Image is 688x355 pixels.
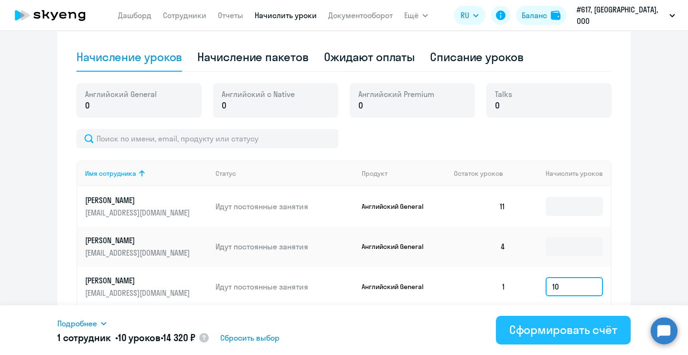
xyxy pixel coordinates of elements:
p: [PERSON_NAME] [85,275,192,286]
span: RU [461,10,469,21]
button: Сформировать счёт [496,316,631,344]
div: Продукт [362,169,447,178]
div: Имя сотрудника [85,169,136,178]
span: Talks [495,89,512,99]
span: 10 уроков [118,332,161,344]
input: Поиск по имени, email, продукту или статусу [76,129,338,148]
div: Статус [215,169,236,178]
h5: 1 сотрудник • • [57,331,195,344]
span: Английский General [85,89,157,99]
a: Дашборд [118,11,151,20]
p: [PERSON_NAME] [85,235,192,246]
span: Английский с Native [222,89,295,99]
button: RU [454,6,485,25]
span: 0 [85,99,90,112]
p: Английский General [362,282,433,291]
a: Сотрудники [163,11,206,20]
p: [EMAIL_ADDRESS][DOMAIN_NAME] [85,288,192,298]
button: #617, [GEOGRAPHIC_DATA], ООО [572,4,680,27]
p: #617, [GEOGRAPHIC_DATA], ООО [577,4,666,27]
p: Идут постоянные занятия [215,201,354,212]
p: Идут постоянные занятия [215,281,354,292]
img: balance [551,11,560,20]
div: Сформировать счёт [509,322,617,337]
div: Баланс [522,10,547,21]
p: [PERSON_NAME] [85,195,192,205]
div: Ожидают оплаты [324,49,415,65]
span: 0 [495,99,500,112]
th: Начислить уроков [513,161,611,186]
p: Английский General [362,242,433,251]
span: Ещё [404,10,419,21]
div: Продукт [362,169,387,178]
td: 4 [446,226,513,267]
p: [EMAIL_ADDRESS][DOMAIN_NAME] [85,207,192,218]
span: 14 320 ₽ [163,332,195,344]
td: 1 [446,267,513,307]
span: 0 [222,99,226,112]
div: Начисление уроков [76,49,182,65]
span: Сбросить выбор [220,332,279,344]
a: [PERSON_NAME][EMAIL_ADDRESS][DOMAIN_NAME] [85,195,208,218]
a: Отчеты [218,11,243,20]
div: Начисление пакетов [197,49,308,65]
div: Остаток уроков [454,169,513,178]
span: Подробнее [57,318,97,329]
p: Идут постоянные занятия [215,241,354,252]
p: Английский General [362,202,433,211]
span: Английский Premium [358,89,434,99]
div: Списание уроков [430,49,524,65]
a: Начислить уроки [255,11,317,20]
div: Статус [215,169,354,178]
a: [PERSON_NAME][EMAIL_ADDRESS][DOMAIN_NAME] [85,275,208,298]
button: Ещё [404,6,428,25]
a: [PERSON_NAME][EMAIL_ADDRESS][DOMAIN_NAME] [85,235,208,258]
span: 0 [358,99,363,112]
div: Имя сотрудника [85,169,208,178]
td: 11 [446,186,513,226]
a: Документооборот [328,11,393,20]
button: Балансbalance [516,6,566,25]
p: [EMAIL_ADDRESS][DOMAIN_NAME] [85,247,192,258]
span: Остаток уроков [454,169,503,178]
